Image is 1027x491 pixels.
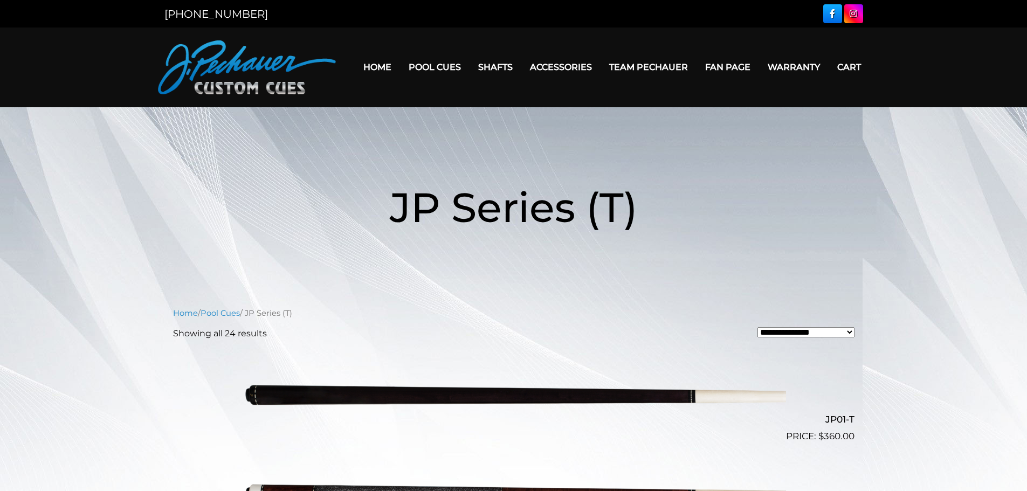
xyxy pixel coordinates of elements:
[173,349,854,444] a: JP01-T $360.00
[601,53,697,81] a: Team Pechauer
[757,327,854,337] select: Shop order
[390,182,638,232] span: JP Series (T)
[697,53,759,81] a: Fan Page
[173,307,854,319] nav: Breadcrumb
[242,349,786,439] img: JP01-T
[521,53,601,81] a: Accessories
[164,8,268,20] a: [PHONE_NUMBER]
[355,53,400,81] a: Home
[818,431,854,441] bdi: 360.00
[470,53,521,81] a: Shafts
[173,327,267,340] p: Showing all 24 results
[173,308,198,318] a: Home
[829,53,870,81] a: Cart
[173,410,854,430] h2: JP01-T
[158,40,336,94] img: Pechauer Custom Cues
[400,53,470,81] a: Pool Cues
[201,308,240,318] a: Pool Cues
[818,431,824,441] span: $
[759,53,829,81] a: Warranty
